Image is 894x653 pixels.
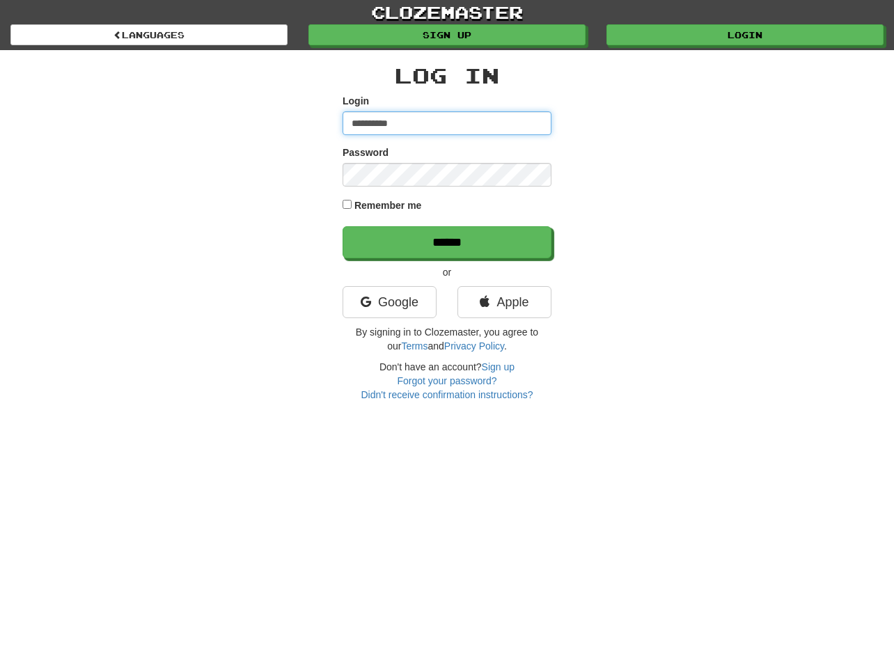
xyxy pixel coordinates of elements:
[308,24,586,45] a: Sign up
[343,265,551,279] p: or
[361,389,533,400] a: Didn't receive confirmation instructions?
[444,340,504,352] a: Privacy Policy
[606,24,884,45] a: Login
[343,286,437,318] a: Google
[343,64,551,87] h2: Log In
[343,325,551,353] p: By signing in to Clozemaster, you agree to our and .
[457,286,551,318] a: Apple
[343,94,369,108] label: Login
[401,340,428,352] a: Terms
[343,360,551,402] div: Don't have an account?
[10,24,288,45] a: Languages
[482,361,515,372] a: Sign up
[343,145,389,159] label: Password
[354,198,422,212] label: Remember me
[397,375,496,386] a: Forgot your password?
